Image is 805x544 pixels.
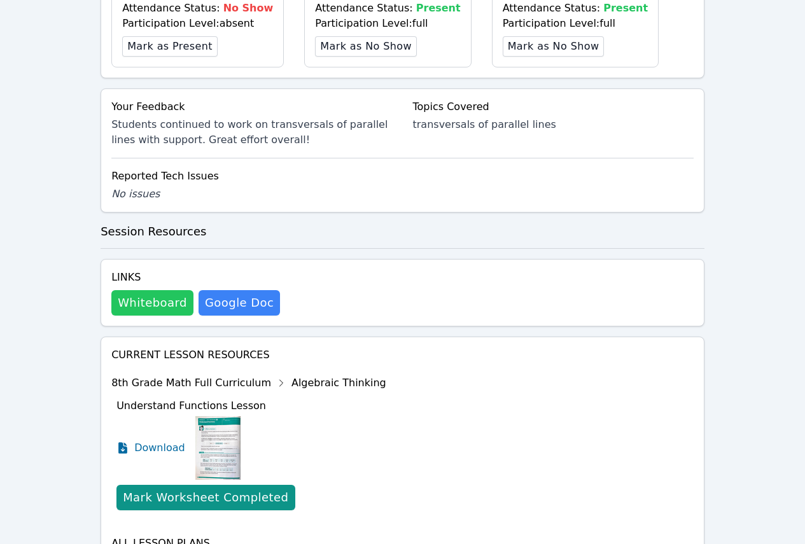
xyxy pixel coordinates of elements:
div: Attendance Status: [315,1,460,16]
div: Participation Level: full [315,16,460,31]
h4: Current Lesson Resources [111,347,694,363]
h3: Session Resources [101,223,704,241]
button: Whiteboard [111,290,193,316]
div: 8th Grade Math Full Curriculum Algebraic Thinking [111,373,386,393]
div: transversals of parallel lines [413,117,694,132]
div: Your Feedback [111,99,392,115]
span: No Show [223,2,274,14]
a: Google Doc [199,290,280,316]
button: Mark as No Show [315,36,417,57]
span: No issues [111,188,160,200]
button: Mark as Present [122,36,218,57]
span: Download [134,440,185,456]
div: Attendance Status: [503,1,648,16]
div: Topics Covered [413,99,694,115]
span: Present [603,2,648,14]
div: Participation Level: absent [122,16,273,31]
h4: Links [111,270,280,285]
div: Attendance Status: [122,1,273,16]
a: Download [116,416,185,480]
div: Mark Worksheet Completed [123,489,288,506]
img: Understand Functions Lesson [195,416,241,480]
button: Mark as No Show [503,36,605,57]
span: Present [416,2,461,14]
div: Reported Tech Issues [111,169,694,184]
button: Mark Worksheet Completed [116,485,295,510]
div: Participation Level: full [503,16,648,31]
div: Students continued to work on transversals of parallel lines with support. Great effort overall! [111,117,392,148]
span: Understand Functions Lesson [116,400,266,412]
